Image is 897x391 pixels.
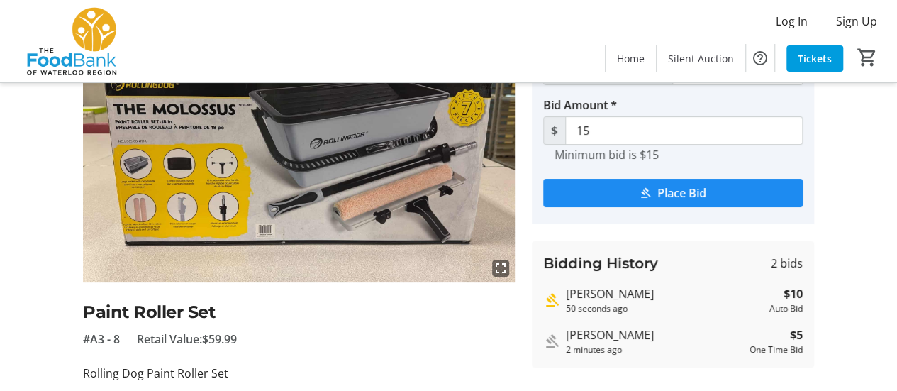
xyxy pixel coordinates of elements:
mat-icon: Highest bid [543,292,560,309]
div: [PERSON_NAME] [566,326,744,343]
span: 2 bids [771,255,803,272]
button: Log In [764,10,819,33]
img: Image [83,40,515,282]
strong: $5 [790,326,803,343]
span: Home [617,51,645,66]
div: 50 seconds ago [566,302,764,315]
span: $ [543,116,566,145]
button: Help [746,44,774,72]
span: Log In [776,13,808,30]
strong: $10 [784,285,803,302]
mat-icon: fullscreen [492,260,509,277]
div: One Time Bid [750,343,803,356]
span: #A3 - 8 [83,331,120,348]
a: Home [606,45,656,72]
button: Place Bid [543,179,803,207]
p: Rolling Dog Paint Roller Set [83,365,515,382]
a: Tickets [786,45,843,72]
h2: Paint Roller Set [83,299,515,325]
div: [PERSON_NAME] [566,285,764,302]
span: Sign Up [836,13,877,30]
button: Cart [854,45,880,70]
button: Sign Up [825,10,888,33]
mat-icon: Outbid [543,333,560,350]
span: Place Bid [657,185,706,202]
div: 2 minutes ago [566,343,744,356]
span: Tickets [798,51,832,66]
h3: Bidding History [543,253,658,274]
a: Silent Auction [657,45,745,72]
span: Silent Auction [668,51,734,66]
span: Retail Value: $59.99 [137,331,237,348]
img: The Food Bank of Waterloo Region's Logo [9,6,135,77]
label: Bid Amount * [543,97,617,114]
div: Auto Bid [769,302,803,315]
tr-hint: Minimum bid is $15 [555,148,659,162]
